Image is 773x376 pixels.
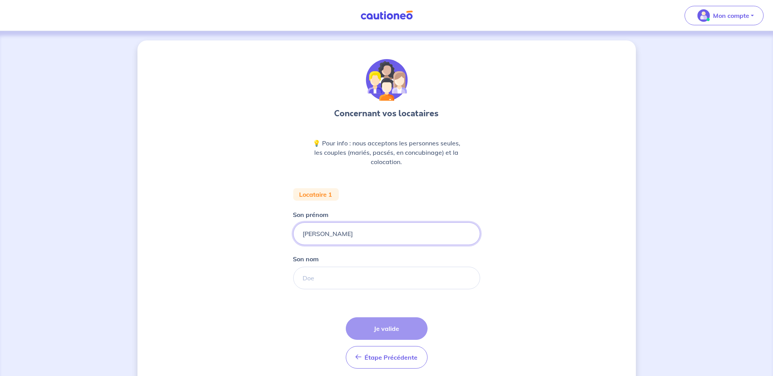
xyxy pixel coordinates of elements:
[293,59,480,375] div: NEW
[713,11,749,20] p: Mon compte
[357,10,416,20] img: Cautioneo
[293,267,480,289] input: Doe
[365,353,418,361] span: Étape Précédente
[366,59,408,101] img: illu_tenants.svg
[335,107,439,120] h3: Concernant vos locataires
[293,210,329,219] p: Son prénom
[346,346,428,369] button: Étape Précédente
[293,222,480,245] input: John
[685,6,764,25] button: illu_account_valid_menu.svgMon compte
[697,9,710,22] img: illu_account_valid_menu.svg
[312,138,461,166] p: 💡 Pour info : nous acceptons les personnes seules, les couples (mariés, pacsés, en concubinage) e...
[293,254,319,264] p: Son nom
[293,188,339,201] div: Locataire 1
